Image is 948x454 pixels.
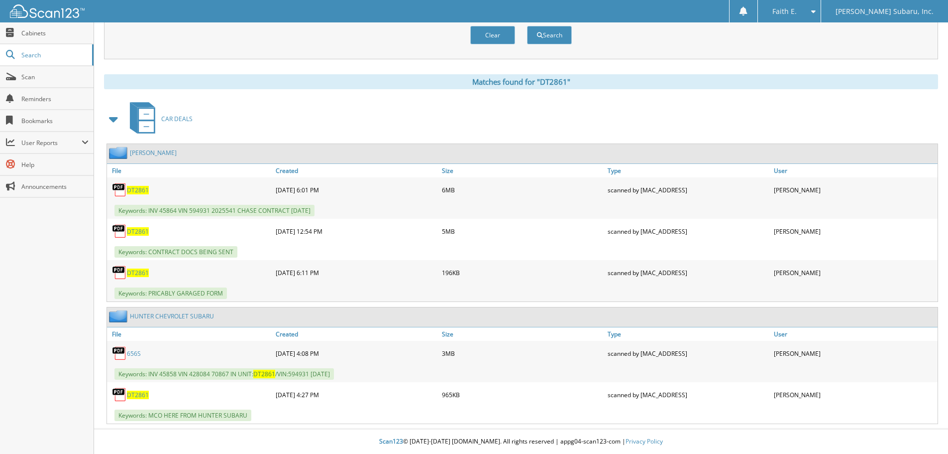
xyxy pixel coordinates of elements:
[605,327,771,341] a: Type
[836,8,934,14] span: [PERSON_NAME] Subaru, Inc.
[379,437,403,446] span: Scan123
[21,29,89,37] span: Cabinets
[439,385,606,405] div: 965KB
[127,391,149,399] a: DT2861
[114,410,251,421] span: Keywords: MCO HERE FROM HUNTER SUBARU
[127,186,149,194] a: DT2861
[273,164,439,177] a: Created
[605,385,771,405] div: scanned by [MAC_ADDRESS]
[109,310,130,322] img: folder2.png
[771,343,938,363] div: [PERSON_NAME]
[273,343,439,363] div: [DATE] 4:08 PM
[527,26,572,44] button: Search
[112,224,127,239] img: PDF.png
[771,327,938,341] a: User
[253,370,275,378] span: DT2861
[771,221,938,241] div: [PERSON_NAME]
[605,180,771,200] div: scanned by [MAC_ADDRESS]
[127,349,141,358] a: 656S
[439,180,606,200] div: 6MB
[771,385,938,405] div: [PERSON_NAME]
[21,160,89,169] span: Help
[107,327,273,341] a: File
[771,164,938,177] a: User
[112,346,127,361] img: PDF.png
[124,99,193,139] a: CAR DEALS
[273,263,439,283] div: [DATE] 6:11 PM
[273,385,439,405] div: [DATE] 4:27 PM
[21,73,89,81] span: Scan
[21,117,89,125] span: Bookmarks
[161,115,193,123] span: CAR DEALS
[127,227,149,236] a: DT2861
[10,4,85,18] img: scan123-logo-white.svg
[104,74,938,89] div: Matches found for "DT2861"
[112,182,127,197] img: PDF.png
[130,312,214,320] a: HUNTER CHEVROLET SUBARU
[439,164,606,177] a: Size
[605,343,771,363] div: scanned by [MAC_ADDRESS]
[114,288,227,299] span: Keywords: PRICABLY GARAGED FORM
[605,164,771,177] a: Type
[114,205,315,216] span: Keywords: INV 45864 VIN 594931 2025541 CHASE CONTRACT [DATE]
[439,263,606,283] div: 196KB
[772,8,797,14] span: Faith E.
[94,430,948,454] div: © [DATE]-[DATE] [DOMAIN_NAME]. All rights reserved | appg04-scan123-com |
[439,343,606,363] div: 3MB
[127,269,149,277] a: DT2861
[626,437,663,446] a: Privacy Policy
[112,387,127,402] img: PDF.png
[605,221,771,241] div: scanned by [MAC_ADDRESS]
[273,327,439,341] a: Created
[21,139,82,147] span: User Reports
[605,263,771,283] div: scanned by [MAC_ADDRESS]
[273,180,439,200] div: [DATE] 6:01 PM
[21,51,87,59] span: Search
[21,182,89,191] span: Announcements
[439,327,606,341] a: Size
[109,147,130,159] img: folder2.png
[114,368,334,380] span: Keywords: INV 45858 VIN 428084 70867 IN UNIT: /VIN:594931 [DATE]
[898,406,948,454] iframe: Chat Widget
[130,149,177,157] a: [PERSON_NAME]
[273,221,439,241] div: [DATE] 12:54 PM
[470,26,515,44] button: Clear
[114,246,237,258] span: Keywords: CONTRACT DOCS BEING SENT
[112,265,127,280] img: PDF.png
[771,180,938,200] div: [PERSON_NAME]
[107,164,273,177] a: File
[439,221,606,241] div: 5MB
[771,263,938,283] div: [PERSON_NAME]
[21,95,89,103] span: Reminders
